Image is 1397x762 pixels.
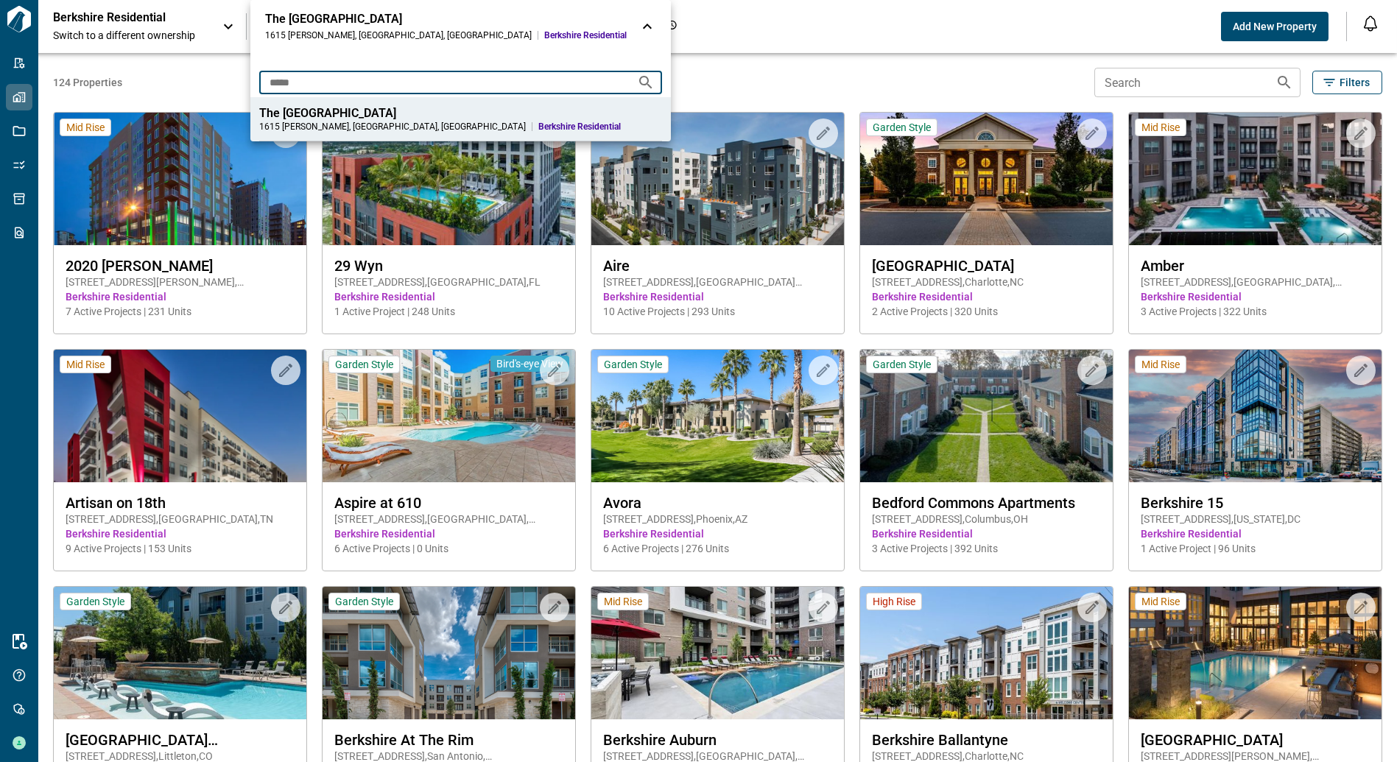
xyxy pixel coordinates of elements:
div: The [GEOGRAPHIC_DATA] [259,106,662,121]
span: Berkshire Residential [544,29,627,41]
div: 1615 [PERSON_NAME] , [GEOGRAPHIC_DATA] , [GEOGRAPHIC_DATA] [265,29,532,41]
div: 1615 [PERSON_NAME] , [GEOGRAPHIC_DATA] , [GEOGRAPHIC_DATA] [259,121,526,133]
span: Berkshire Residential [538,121,662,133]
button: Search projects [631,68,661,97]
div: The [GEOGRAPHIC_DATA] [265,12,627,27]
